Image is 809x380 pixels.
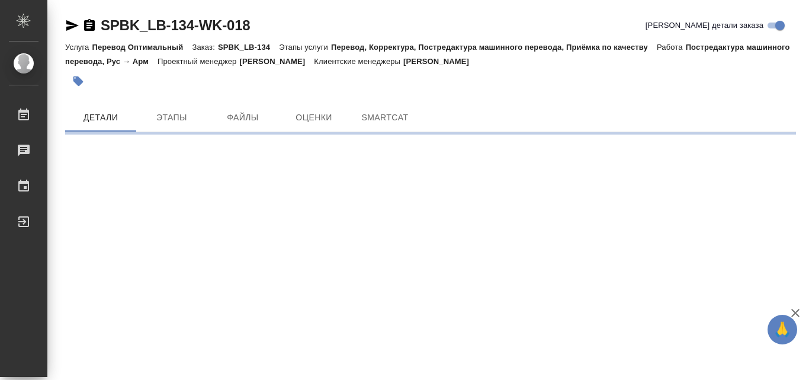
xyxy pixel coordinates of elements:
[65,18,79,33] button: Скопировать ссылку для ЯМессенджера
[331,43,657,52] p: Перевод, Корректура, Постредактура машинного перевода, Приёмка по качеству
[285,110,342,125] span: Оценки
[218,43,279,52] p: SPBK_LB-134
[646,20,763,31] span: [PERSON_NAME] детали заказа
[403,57,478,66] p: [PERSON_NAME]
[65,68,91,94] button: Добавить тэг
[279,43,331,52] p: Этапы услуги
[657,43,686,52] p: Работа
[314,57,403,66] p: Клиентские менеджеры
[82,18,97,33] button: Скопировать ссылку
[143,110,200,125] span: Этапы
[192,43,217,52] p: Заказ:
[101,17,250,33] a: SPBK_LB-134-WK-018
[357,110,413,125] span: SmartCat
[92,43,192,52] p: Перевод Оптимальный
[772,317,792,342] span: 🙏
[214,110,271,125] span: Файлы
[239,57,314,66] p: [PERSON_NAME]
[158,57,239,66] p: Проектный менеджер
[768,315,797,344] button: 🙏
[65,43,92,52] p: Услуга
[72,110,129,125] span: Детали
